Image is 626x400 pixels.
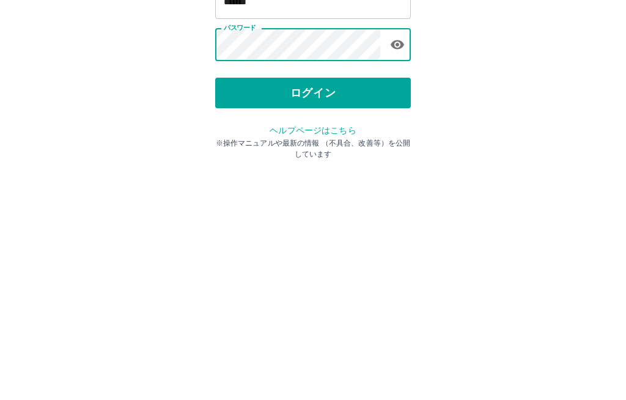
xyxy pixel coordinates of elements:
[273,77,353,100] h2: ログイン
[224,157,256,166] label: パスワード
[270,259,356,269] a: ヘルプページはこちら
[215,272,411,294] p: ※操作マニュアルや最新の情報 （不具合、改善等）を公開しています
[224,114,249,124] label: 社員番号
[215,212,411,242] button: ログイン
